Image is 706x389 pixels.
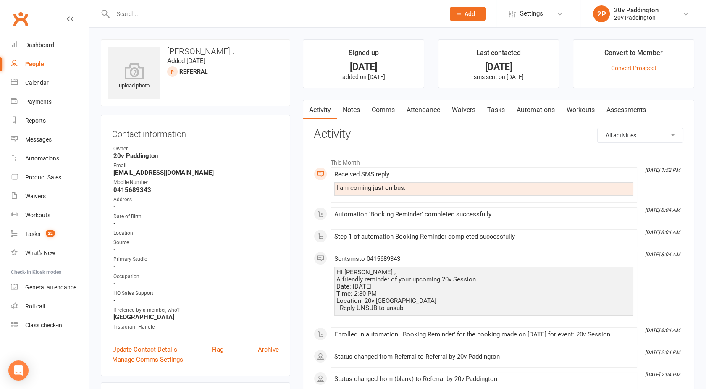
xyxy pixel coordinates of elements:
a: Waivers [11,187,89,206]
div: Convert to Member [604,47,663,63]
a: Automations [511,100,561,120]
div: Email [113,162,279,170]
div: 20v Paddington [614,14,659,21]
div: Occupation [113,273,279,281]
div: Reports [25,117,46,124]
div: Payments [25,98,52,105]
strong: [EMAIL_ADDRESS][DOMAIN_NAME] [113,169,279,176]
div: Location [113,229,279,237]
i: [DATE] 8:04 AM [645,327,680,333]
strong: - [113,330,279,338]
div: General attendance [25,284,76,291]
time: Added [DATE] [167,57,205,65]
div: Owner [113,145,279,153]
div: Received SMS reply [334,171,633,178]
div: Open Intercom Messenger [8,360,29,381]
a: Attendance [401,100,446,120]
strong: - [113,263,279,271]
div: [DATE] [311,63,416,71]
strong: - [113,246,279,253]
p: sms sent on [DATE] [446,74,551,80]
a: People [11,55,89,74]
h3: [PERSON_NAME] . [108,47,283,56]
a: Update Contact Details [112,344,177,355]
div: If referred by a member, who? [113,306,279,314]
div: Status changed from Referral to Referral by 20v Paddington [334,353,633,360]
i: [DATE] 2:04 PM [645,350,680,355]
span: 22 [46,230,55,237]
div: Date of Birth [113,213,279,221]
a: Waivers [446,100,481,120]
li: This Month [314,154,683,167]
a: Dashboard [11,36,89,55]
a: Messages [11,130,89,149]
div: People [25,60,44,67]
a: Tasks [481,100,511,120]
div: Waivers [25,193,46,200]
a: Flag [212,344,223,355]
strong: 0415689343 [113,186,279,194]
a: Calendar [11,74,89,92]
div: HQ Sales Support [113,289,279,297]
a: Convert Prospect [611,65,656,71]
strong: - [113,203,279,210]
div: Workouts [25,212,50,218]
div: Mobile Number [113,179,279,187]
div: Product Sales [25,174,61,181]
div: What's New [25,250,55,256]
strong: - [113,280,279,287]
a: General attendance kiosk mode [11,278,89,297]
p: added on [DATE] [311,74,416,80]
input: Search... [110,8,439,20]
a: Clubworx [10,8,31,29]
a: Archive [258,344,279,355]
div: [DATE] [446,63,551,71]
div: Automation 'Booking Reminder' completed successfully [334,211,633,218]
div: Signed up [348,47,378,63]
i: [DATE] 1:52 PM [645,167,680,173]
span: Sent sms to 0415689343 [334,255,400,263]
i: [DATE] 8:04 AM [645,229,680,235]
strong: - [113,220,279,227]
div: 2P [593,5,610,22]
a: Payments [11,92,89,111]
span: Settings [520,4,543,23]
strong: - [113,297,279,304]
div: Messages [25,136,52,143]
div: Hi [PERSON_NAME] , A friendly reminder of your upcoming 20v Session . Date: [DATE] Time: 2:30 PM ... [336,269,631,312]
strong: [GEOGRAPHIC_DATA] [113,313,279,321]
button: Add [450,7,486,21]
div: Instagram Handle [113,323,279,331]
a: Manage Comms Settings [112,355,183,365]
div: Roll call [25,303,45,310]
div: Status changed from (blank) to Referral by 20v Paddington [334,376,633,383]
a: Comms [366,100,401,120]
div: Primary Studio [113,255,279,263]
h3: Activity [314,128,683,141]
span: Add [465,11,475,17]
a: Workouts [561,100,601,120]
a: Workouts [11,206,89,225]
div: Address [113,196,279,204]
a: Notes [337,100,366,120]
i: [DATE] 8:04 AM [645,252,680,258]
div: Tasks [25,231,40,237]
div: Calendar [25,79,49,86]
i: [DATE] 8:04 AM [645,207,680,213]
strong: 20v Paddington [113,152,279,160]
a: Tasks 22 [11,225,89,244]
div: Dashboard [25,42,54,48]
a: Automations [11,149,89,168]
a: Class kiosk mode [11,316,89,335]
div: upload photo [108,63,160,90]
a: What's New [11,244,89,263]
a: Assessments [601,100,652,120]
div: Last contacted [476,47,521,63]
div: Automations [25,155,59,162]
div: Enrolled in automation: 'Booking Reminder' for the booking made on [DATE] for event: 20v Session [334,331,633,338]
div: Class check-in [25,322,62,329]
a: Roll call [11,297,89,316]
div: I am coming just on bus. [336,184,631,192]
i: [DATE] 2:04 PM [645,372,680,378]
div: Step 1 of automation Booking Reminder completed successfully [334,233,633,240]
